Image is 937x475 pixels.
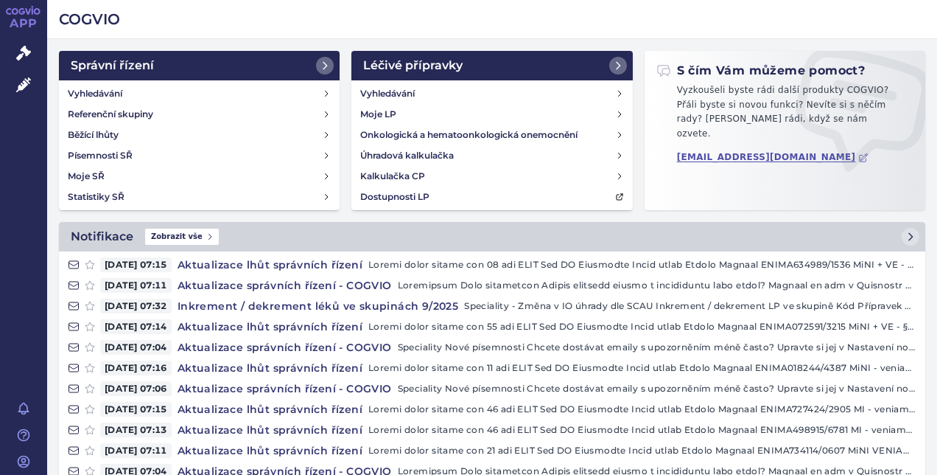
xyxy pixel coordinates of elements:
p: Speciality - Změna v IO úhrady dle SCAU Inkrement / dekrement LP ve skupině Kód Přípravek ATC MAH... [464,299,916,313]
a: [EMAIL_ADDRESS][DOMAIN_NAME] [677,152,869,163]
a: Moje LP [354,104,629,125]
h4: Aktualizace lhůt správních řízení [172,423,368,437]
p: Loremi dolor sitame con 46 adi ELIT Sed DO Eiusmodte Incid utlab Etdolo Magnaal ENIMA498915/6781 ... [368,423,916,437]
p: Loremi dolor sitame con 55 adi ELIT Sed DO Eiusmodte Incid utlab Etdolo Magnaal ENIMA072591/3215 ... [368,319,916,334]
a: Písemnosti SŘ [62,145,337,166]
p: Vyzkoušeli byste rádi další produkty COGVIO? Přáli byste si novou funkci? Nevíte si s něčím rady?... [656,83,913,147]
h4: Vyhledávání [360,86,415,101]
h4: Aktualizace správních řízení - COGVIO [172,340,398,355]
h4: Vyhledávání [68,86,122,101]
h2: Notifikace [71,228,133,246]
a: NotifikaceZobrazit vše [59,222,925,252]
a: Kalkulačka CP [354,166,629,187]
a: Referenční skupiny [62,104,337,125]
h2: COGVIO [59,9,925,30]
h2: Správní řízení [71,57,154,74]
span: [DATE] 07:32 [100,299,172,313]
h4: Referenční skupiny [68,107,153,122]
p: Loremi dolor sitame con 21 adi ELIT Sed DO Eiusmodte Incid utlab Etdolo Magnaal ENIMA734114/0607 ... [368,443,916,458]
h4: Aktualizace správních řízení - COGVIO [172,278,398,293]
h4: Statistiky SŘ [68,190,124,204]
p: Loremipsum Dolo sitametcon Adipis elitsedd eiusmo t incididuntu labo etdol? Magnaal en adm v Quis... [398,278,916,293]
h4: Onkologická a hematoonkologická onemocnění [360,128,578,142]
h2: S čím Vám můžeme pomoct? [656,63,866,79]
a: Běžící lhůty [62,125,337,145]
h4: Moje SŘ [68,169,105,184]
a: Moje SŘ [62,166,337,187]
a: Léčivé přípravky [351,51,632,80]
span: [DATE] 07:11 [100,443,172,458]
a: Úhradová kalkulačka [354,145,629,166]
h4: Moje LP [360,107,396,122]
p: Loremi dolor sitame con 46 adi ELIT Sed DO Eiusmodte Incid utlab Etdolo Magnaal ENIMA727424/2905 ... [368,402,916,417]
h2: Léčivé přípravky [363,57,463,74]
p: Loremi dolor sitame con 11 adi ELIT Sed DO Eiusmodte Incid utlab Etdolo Magnaal ENIMA018244/4387 ... [368,361,916,375]
h4: Písemnosti SŘ [68,148,133,163]
span: [DATE] 07:14 [100,319,172,334]
span: Zobrazit vše [145,229,219,245]
h4: Kalkulačka CP [360,169,425,184]
a: Onkologická a hematoonkologická onemocnění [354,125,629,145]
p: Loremi dolor sitame con 08 adi ELIT Sed DO Eiusmodte Incid utlab Etdolo Magnaal ENIMA634989/1536 ... [368,257,916,272]
h4: Běžící lhůty [68,128,119,142]
p: Speciality Nové písemnosti Chcete dostávat emaily s upozorněním méně často? Upravte si jej v Nast... [398,381,916,396]
h4: Aktualizace lhůt správních řízení [172,361,368,375]
h4: Aktualizace lhůt správních řízení [172,257,368,272]
a: Statistiky SŘ [62,187,337,207]
h4: Aktualizace lhůt správních řízení [172,319,368,334]
a: Vyhledávání [354,83,629,104]
span: [DATE] 07:04 [100,340,172,355]
a: Dostupnosti LP [354,187,629,207]
h4: Úhradová kalkulačka [360,148,454,163]
a: Správní řízení [59,51,340,80]
span: [DATE] 07:15 [100,257,172,272]
a: Vyhledávání [62,83,337,104]
span: [DATE] 07:13 [100,423,172,437]
span: [DATE] 07:15 [100,402,172,417]
h4: Aktualizace lhůt správních řízení [172,443,368,458]
h4: Aktualizace lhůt správních řízení [172,402,368,417]
span: [DATE] 07:11 [100,278,172,293]
h4: Aktualizace správních řízení - COGVIO [172,381,398,396]
h4: Inkrement / dekrement léků ve skupinách 9/2025 [172,299,464,313]
h4: Dostupnosti LP [360,190,429,204]
span: [DATE] 07:16 [100,361,172,375]
span: [DATE] 07:06 [100,381,172,396]
p: Speciality Nové písemnosti Chcete dostávat emaily s upozorněním méně často? Upravte si jej v Nast... [398,340,916,355]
